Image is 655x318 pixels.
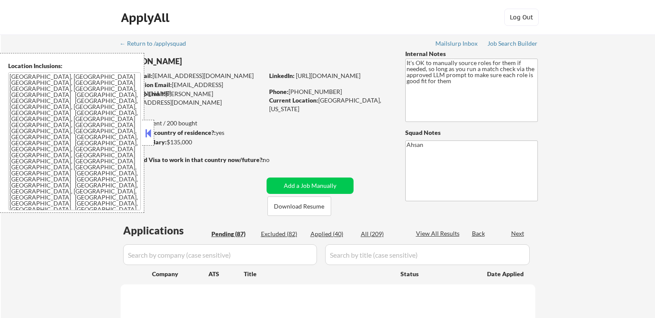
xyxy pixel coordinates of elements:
strong: LinkedIn: [269,72,295,79]
button: Download Resume [267,196,331,216]
div: Mailslurp Inbox [435,41,478,47]
div: [PERSON_NAME] [121,56,298,67]
div: Job Search Builder [487,41,538,47]
div: Back [472,229,486,238]
div: Internal Notes [405,50,538,58]
div: Applied (40) [310,230,354,238]
div: Next [511,229,525,238]
strong: Can work in country of residence?: [120,129,216,136]
a: Mailslurp Inbox [435,40,478,49]
div: [GEOGRAPHIC_DATA], [US_STATE] [269,96,391,113]
a: [URL][DOMAIN_NAME] [296,72,360,79]
div: $135,000 [120,138,264,147]
div: Date Applied [487,270,525,278]
button: Log Out [504,9,539,26]
div: Excluded (82) [261,230,304,238]
div: ATS [208,270,244,278]
div: [PHONE_NUMBER] [269,87,391,96]
div: [EMAIL_ADDRESS][DOMAIN_NAME] [121,81,264,97]
input: Search by company (case sensitive) [123,244,317,265]
div: Company [152,270,208,278]
strong: Will need Visa to work in that country now/future?: [121,156,264,163]
div: Title [244,270,392,278]
div: View All Results [416,229,462,238]
div: yes [120,128,261,137]
div: All (209) [361,230,404,238]
div: Status [400,266,475,281]
div: ← Return to /applysquad [120,41,194,47]
div: [PERSON_NAME][EMAIL_ADDRESS][DOMAIN_NAME] [121,90,264,106]
a: ← Return to /applysquad [120,40,194,49]
a: Job Search Builder [487,40,538,49]
div: ApplyAll [121,10,172,25]
div: Location Inclusions: [8,62,141,70]
div: Applications [123,225,208,236]
div: 40 sent / 200 bought [120,119,264,128]
strong: Phone: [269,88,289,95]
div: Squad Notes [405,128,538,137]
div: Pending (87) [211,230,255,238]
div: [EMAIL_ADDRESS][DOMAIN_NAME] [121,72,264,80]
input: Search by title (case sensitive) [325,244,530,265]
strong: Current Location: [269,97,318,104]
div: no [263,156,287,164]
button: Add a Job Manually [267,178,354,194]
